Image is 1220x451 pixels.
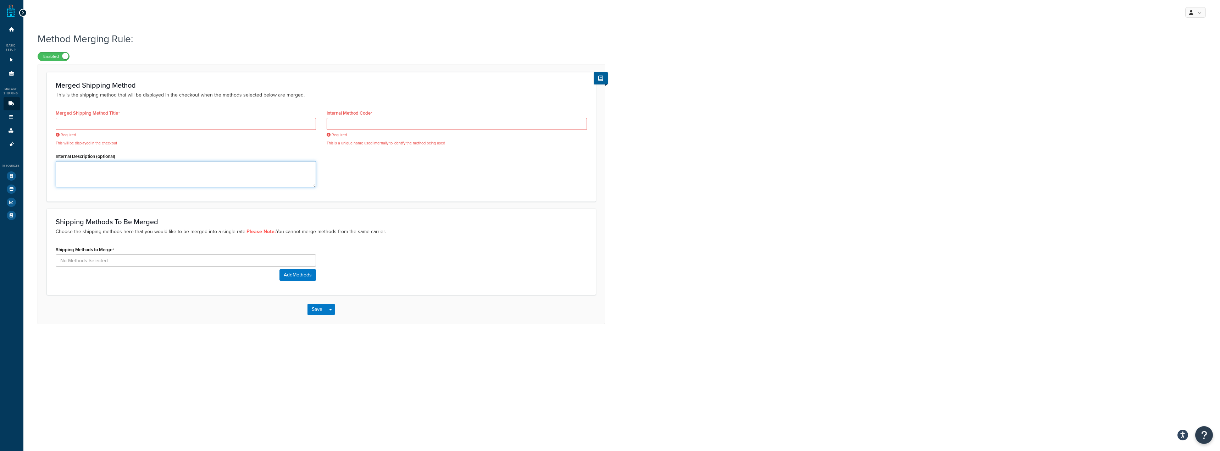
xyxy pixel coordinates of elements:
p: This is a unique name used internally to identify the method being used [327,141,587,146]
p: This will be displayed in the checkout [56,141,316,146]
h3: Shipping Methods To Be Merged [56,218,587,226]
input: No Methods Selected [56,254,316,266]
label: Merged Shipping Method Title [56,110,120,116]
li: Boxes [4,124,20,137]
span: Required [327,132,587,138]
li: Analytics [4,196,20,209]
button: AddMethods [279,269,316,281]
li: Marketplace [4,183,20,196]
li: Carriers [4,97,20,110]
h1: Method Merging Rule: [38,32,596,46]
li: Test Your Rates [4,170,20,182]
li: Shipping Rules [4,111,20,124]
li: Advanced Features [4,138,20,151]
button: Save [307,304,327,315]
p: This is the shipping method that will be displayed in the checkout when the methods selected belo... [56,91,587,99]
p: Choose the shipping methods here that you would like to be merged into a single rate. You cannot ... [56,228,587,236]
span: Required [56,132,316,138]
label: Shipping Methods to Merge [56,247,114,253]
label: Enabled [38,52,69,61]
button: Open Resource Center [1195,426,1213,444]
li: Dashboard [4,23,20,36]
li: Websites [4,54,20,67]
li: Help Docs [4,209,20,222]
li: Origins [4,67,20,80]
button: Show Help Docs [594,72,608,84]
label: Internal Description (optional) [56,154,115,159]
h3: Merged Shipping Method [56,81,587,89]
label: Internal Method Code [327,110,372,116]
strong: Please Note: [246,228,276,235]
